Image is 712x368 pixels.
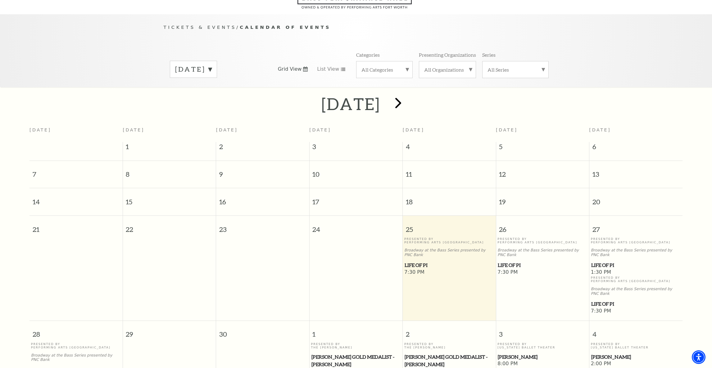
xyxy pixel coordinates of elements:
span: Calendar of Events [240,24,331,30]
label: [DATE] [175,64,212,74]
span: 7:30 PM [404,269,494,276]
span: 1 [123,142,216,154]
span: 7:30 PM [591,308,681,315]
span: 2 [403,321,496,342]
span: 30 [216,321,309,342]
p: Presented By Performing Arts [GEOGRAPHIC_DATA] [404,237,494,244]
span: 5 [496,142,589,154]
label: All Organizations [424,66,471,73]
span: 2 [216,142,309,154]
p: Broadway at the Bass Series presented by PNC Bank [591,287,681,296]
p: Categories [356,51,380,58]
span: 29 [123,321,216,342]
span: 6 [589,142,683,154]
p: Presented By [US_STATE] Ballet Theater [591,342,681,349]
p: Presented By Performing Arts [GEOGRAPHIC_DATA] [591,237,681,244]
p: / [164,24,549,31]
span: [DATE] [123,127,144,132]
span: 1 [310,321,402,342]
span: Grid View [278,66,302,73]
span: 25 [403,216,496,237]
p: Broadway at the Bass Series presented by PNC Bank [497,248,587,257]
span: Tickets & Events [164,24,237,30]
span: Life of Pi [591,300,681,308]
span: 16 [216,188,309,210]
span: 3 [496,321,589,342]
a: Life of Pi [591,300,681,308]
h2: [DATE] [321,94,380,114]
p: Presenting Organizations [419,51,476,58]
span: 22 [123,216,216,237]
span: [PERSON_NAME] [498,353,587,361]
span: 17 [310,188,402,210]
div: Accessibility Menu [692,350,705,364]
span: [DATE] [216,127,238,132]
span: 7:30 PM [497,269,587,276]
p: Broadway at the Bass Series presented by PNC Bank [404,248,494,257]
p: Presented By The [PERSON_NAME] [311,342,401,349]
span: 8:00 PM [497,361,587,367]
span: 24 [310,216,402,237]
span: 8 [123,161,216,182]
p: Presented By The [PERSON_NAME] [404,342,494,349]
span: [DATE] [496,127,518,132]
p: Presented By Performing Arts [GEOGRAPHIC_DATA] [497,237,587,244]
span: 12 [496,161,589,182]
label: All Categories [361,66,407,73]
span: 15 [123,188,216,210]
th: [DATE] [29,124,123,142]
span: 10 [310,161,402,182]
span: 4 [403,142,496,154]
span: [DATE] [403,127,424,132]
span: Life of Pi [591,261,681,269]
span: 7 [29,161,123,182]
p: Presented By Performing Arts [GEOGRAPHIC_DATA] [31,342,121,349]
span: 14 [29,188,123,210]
span: 19 [496,188,589,210]
p: Broadway at the Bass Series presented by PNC Bank [31,353,121,362]
a: Peter Pan [591,353,681,361]
a: Life of Pi [497,261,587,269]
span: [DATE] [309,127,331,132]
p: Series [482,51,496,58]
span: 13 [589,161,683,182]
span: 18 [403,188,496,210]
p: Presented By Performing Arts [GEOGRAPHIC_DATA] [591,276,681,283]
span: Life of Pi [498,261,587,269]
span: 4 [589,321,683,342]
span: 28 [29,321,123,342]
a: Life of Pi [404,261,494,269]
span: 9 [216,161,309,182]
span: 23 [216,216,309,237]
span: [PERSON_NAME] [591,353,681,361]
span: 21 [29,216,123,237]
span: [DATE] [589,127,611,132]
span: 26 [496,216,589,237]
span: 27 [589,216,683,237]
a: Life of Pi [591,261,681,269]
span: List View [317,66,339,73]
span: 20 [589,188,683,210]
label: All Series [488,66,543,73]
span: 1:30 PM [591,269,681,276]
span: 3 [310,142,402,154]
p: Broadway at the Bass Series presented by PNC Bank [591,248,681,257]
button: next [386,93,409,115]
span: 11 [403,161,496,182]
p: Presented By [US_STATE] Ballet Theater [497,342,587,349]
a: Peter Pan [497,353,587,361]
span: 2:00 PM [591,361,681,367]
